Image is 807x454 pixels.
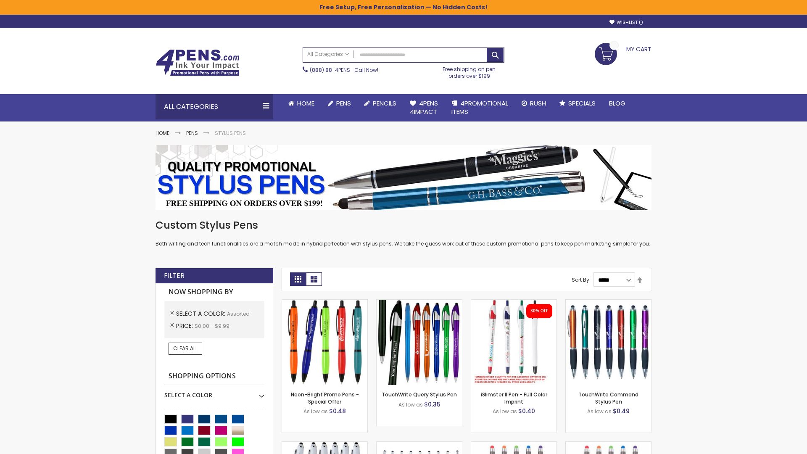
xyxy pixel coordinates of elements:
[471,300,556,385] img: iSlimster II - Full Color-Assorted
[173,345,198,352] span: Clear All
[398,401,423,408] span: As low as
[156,145,651,210] img: Stylus Pens
[578,391,638,405] a: TouchWrite Command Stylus Pen
[227,310,250,317] span: Assorted
[515,94,553,113] a: Rush
[377,300,462,385] img: TouchWrite Query Stylus Pen-Assorted
[403,94,445,121] a: 4Pens4impact
[530,308,548,314] div: 30% OFF
[471,441,556,449] a: Islander Softy Gel Pen with Stylus-Assorted
[518,407,535,415] span: $0.40
[336,99,351,108] span: Pens
[310,66,350,74] a: (888) 88-4PENS
[303,408,328,415] span: As low as
[156,219,651,248] div: Both writing and tech functionalities are a match made in hybrid perfection with stylus pens. We ...
[572,276,589,283] label: Sort By
[307,51,349,58] span: All Categories
[164,367,264,385] strong: Shopping Options
[602,94,632,113] a: Blog
[377,441,462,449] a: Stiletto Advertising Stylus Pens-Assorted
[434,63,505,79] div: Free shipping on pen orders over $199
[553,94,602,113] a: Specials
[493,408,517,415] span: As low as
[282,94,321,113] a: Home
[290,272,306,286] strong: Grid
[410,99,438,116] span: 4Pens 4impact
[609,19,643,26] a: Wishlist
[176,309,227,318] span: Select A Color
[282,299,367,306] a: Neon-Bright Promo Pens-Assorted
[282,300,367,385] img: Neon-Bright Promo Pens-Assorted
[176,322,195,330] span: Price
[377,299,462,306] a: TouchWrite Query Stylus Pen-Assorted
[303,48,353,61] a: All Categories
[169,343,202,354] a: Clear All
[310,66,378,74] span: - Call Now!
[156,129,169,137] a: Home
[382,391,457,398] a: TouchWrite Query Stylus Pen
[282,441,367,449] a: Kimberly Logo Stylus Pens-Assorted
[164,385,264,399] div: Select A Color
[587,408,612,415] span: As low as
[186,129,198,137] a: Pens
[156,49,240,76] img: 4Pens Custom Pens and Promotional Products
[156,94,273,119] div: All Categories
[164,283,264,301] strong: Now Shopping by
[566,300,651,385] img: TouchWrite Command Stylus Pen-Assorted
[530,99,546,108] span: Rush
[613,407,630,415] span: $0.49
[156,219,651,232] h1: Custom Stylus Pens
[568,99,596,108] span: Specials
[609,99,625,108] span: Blog
[164,271,185,280] strong: Filter
[195,322,229,330] span: $0.00 - $9.99
[566,441,651,449] a: Islander Softy Gel with Stylus - ColorJet Imprint-Assorted
[329,407,346,415] span: $0.48
[566,299,651,306] a: TouchWrite Command Stylus Pen-Assorted
[373,99,396,108] span: Pencils
[445,94,515,121] a: 4PROMOTIONALITEMS
[215,129,246,137] strong: Stylus Pens
[297,99,314,108] span: Home
[471,299,556,306] a: iSlimster II - Full Color-Assorted
[358,94,403,113] a: Pencils
[451,99,508,116] span: 4PROMOTIONAL ITEMS
[291,391,359,405] a: Neon-Bright Promo Pens - Special Offer
[424,400,440,409] span: $0.35
[321,94,358,113] a: Pens
[481,391,547,405] a: iSlimster II Pen - Full Color Imprint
